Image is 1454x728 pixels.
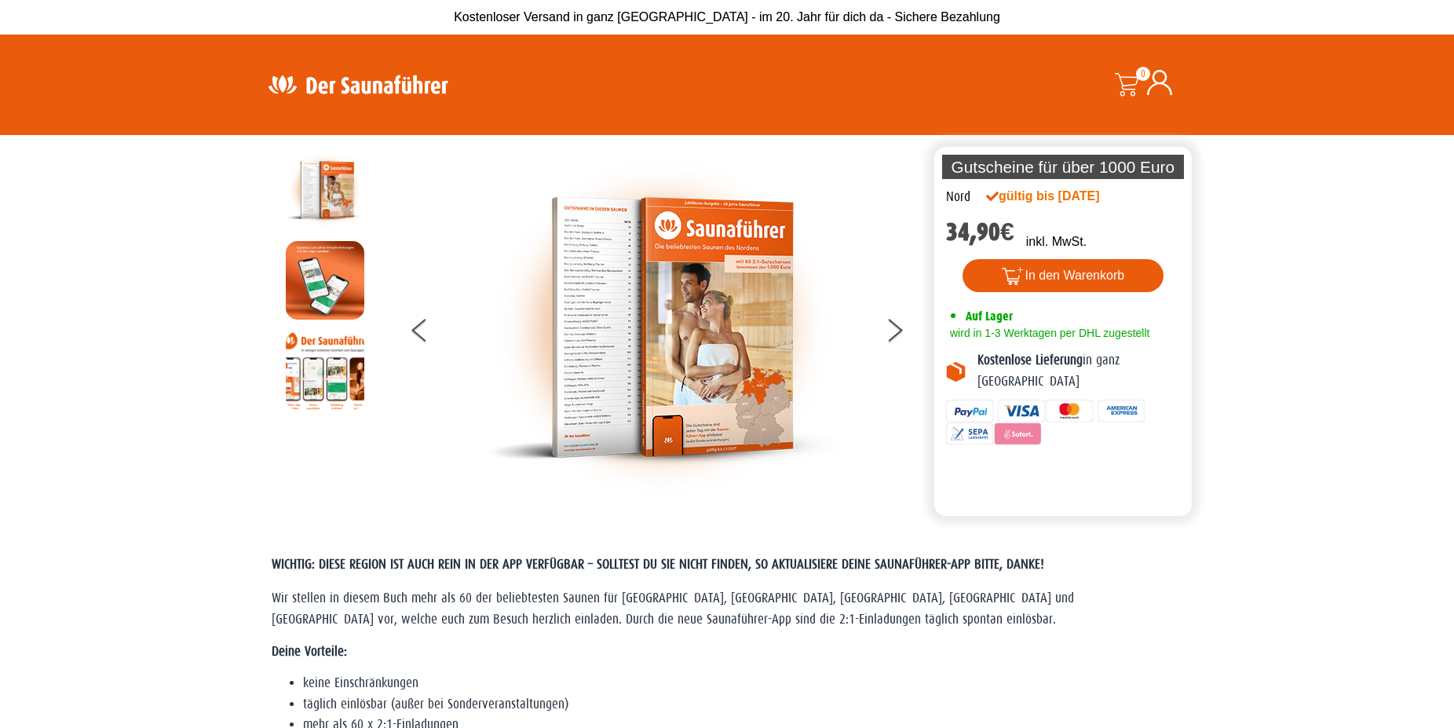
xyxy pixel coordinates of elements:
button: In den Warenkorb [963,259,1164,292]
p: inkl. MwSt. [1026,232,1087,251]
img: Anleitung7tn [286,331,364,410]
div: Nord [946,187,970,207]
span: Wir stellen in diesem Buch mehr als 60 der beliebtesten Saunen für [GEOGRAPHIC_DATA], [GEOGRAPHIC... [272,591,1074,626]
p: in ganz [GEOGRAPHIC_DATA] [977,350,1180,392]
li: keine Einschränkungen [303,673,1182,693]
img: MOCKUP-iPhone_regional [286,241,364,320]
div: gültig bis [DATE] [986,187,1134,206]
span: € [1000,218,1014,247]
img: der-saunafuehrer-2025-nord [486,151,839,504]
span: WICHTIG: DIESE REGION IST AUCH REIN IN DER APP VERFÜGBAR – SOLLTEST DU SIE NICHT FINDEN, SO AKTUA... [272,557,1044,572]
span: wird in 1-3 Werktagen per DHL zugestellt [946,327,1149,339]
bdi: 34,90 [946,218,1014,247]
li: täglich einlösbar (außer bei Sonderveranstaltungen) [303,694,1182,715]
b: Kostenlose Lieferung [977,353,1083,368]
img: der-saunafuehrer-2025-nord [286,151,364,229]
span: Kostenloser Versand in ganz [GEOGRAPHIC_DATA] - im 20. Jahr für dich da - Sichere Bezahlung [454,10,1000,24]
span: Auf Lager [966,309,1013,324]
span: 0 [1136,67,1150,81]
p: Gutscheine für über 1000 Euro [942,155,1184,179]
strong: Deine Vorteile: [272,644,347,659]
